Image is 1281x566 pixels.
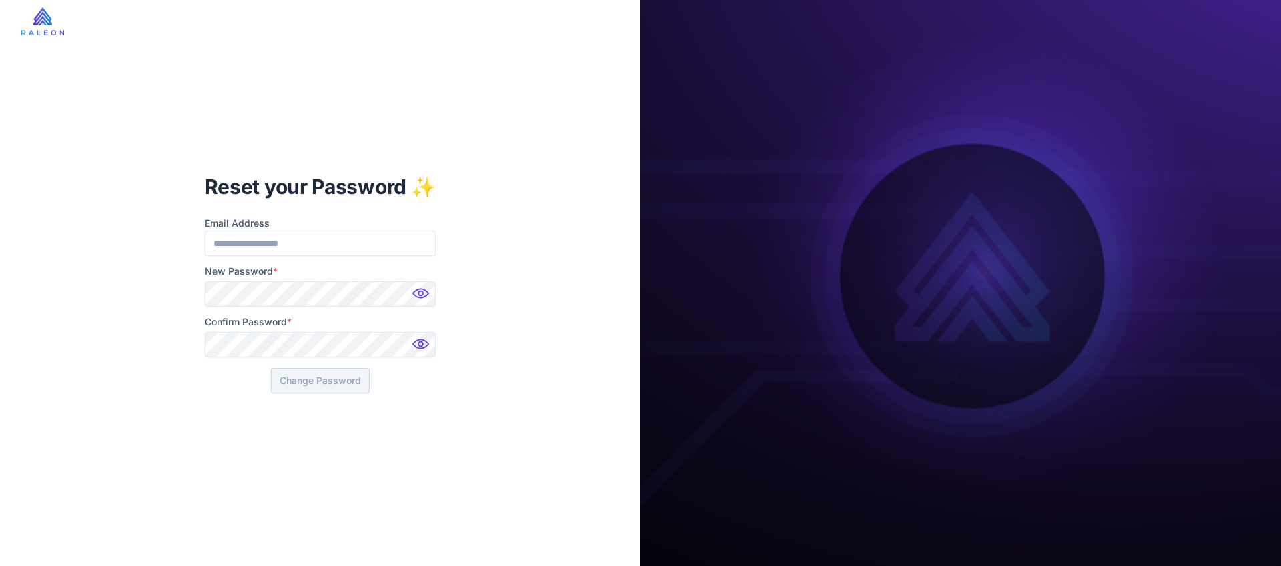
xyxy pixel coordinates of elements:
[205,173,436,200] h1: Reset your Password ✨
[409,335,436,361] img: Password hidden
[205,216,436,231] label: Email Address
[409,284,436,311] img: Password hidden
[205,315,436,329] label: Confirm Password
[205,264,436,279] label: New Password
[271,368,370,393] button: Change Password
[21,7,64,35] img: raleon-logo-whitebg.9aac0268.jpg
